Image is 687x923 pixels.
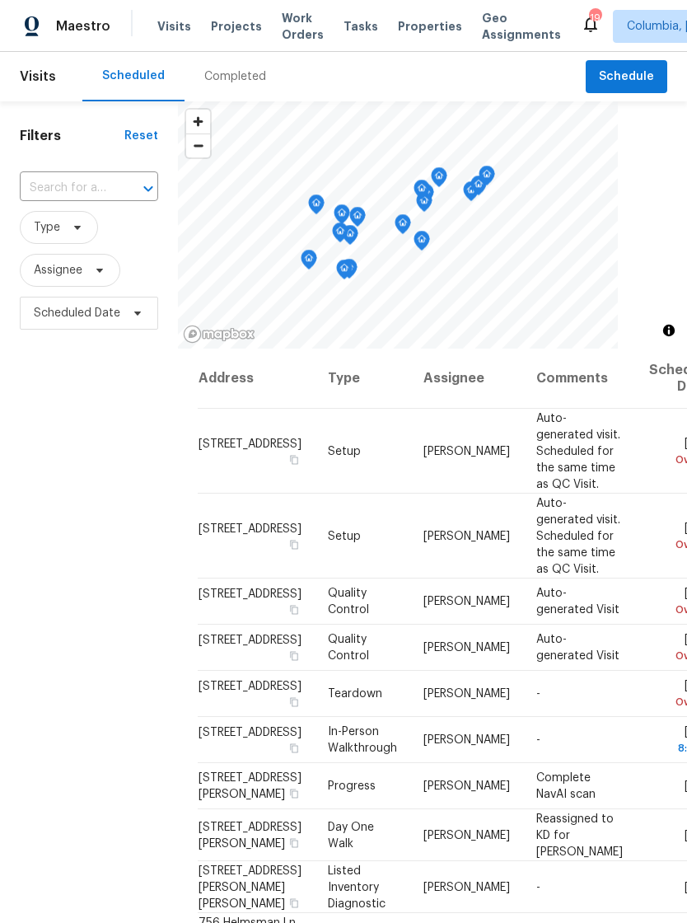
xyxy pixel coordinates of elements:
button: Open [137,177,160,200]
span: Complete NavAI scan [536,772,596,800]
span: Visits [157,18,191,35]
th: Address [198,349,315,409]
span: [PERSON_NAME] [423,881,510,893]
span: Maestro [56,18,110,35]
div: Completed [204,68,266,85]
div: Map marker [342,225,358,251]
span: Projects [211,18,262,35]
span: [PERSON_NAME] [423,445,510,457]
div: Map marker [332,223,348,248]
button: Copy Address [287,741,301,756]
span: Auto-generated visit. Scheduled for the same time as QC Visit. [536,497,620,574]
span: Toggle attribution [664,321,674,340]
a: Mapbox homepage [183,325,255,344]
span: Setup [328,445,361,457]
div: Map marker [463,181,479,207]
span: [STREET_ADDRESS] [199,438,301,449]
th: Type [315,349,410,409]
button: Copy Address [287,649,301,663]
span: Visits [20,59,56,95]
span: - [536,688,540,700]
span: - [536,734,540,746]
span: Tasks [343,21,378,32]
span: [STREET_ADDRESS][PERSON_NAME] [199,772,301,800]
button: Copy Address [287,835,301,850]
span: Day One Walk [328,821,374,849]
span: - [536,881,540,893]
div: Map marker [414,180,430,205]
th: Assignee [410,349,523,409]
span: Schedule [599,67,654,87]
button: Copy Address [287,452,301,466]
input: Search for an address... [20,176,112,201]
span: Setup [328,530,361,541]
span: [PERSON_NAME] [423,596,510,607]
span: Quality Control [328,588,369,616]
span: Listed Inventory Diagnostic [328,864,386,909]
span: Auto-generated visit. Scheduled for the same time as QC Visit. [536,412,620,490]
span: In-Person Walkthrough [328,726,397,754]
div: Map marker [395,214,411,240]
span: Properties [398,18,462,35]
span: Geo Assignments [482,10,561,43]
div: Map marker [414,231,430,256]
span: Quality Control [328,634,369,662]
div: Map marker [470,176,487,201]
span: [STREET_ADDRESS] [199,681,301,692]
span: Scheduled Date [34,305,120,321]
span: Type [34,219,60,236]
span: [STREET_ADDRESS] [199,522,301,534]
span: [PERSON_NAME] [423,688,510,700]
span: [PERSON_NAME] [423,780,510,792]
button: Copy Address [287,536,301,551]
div: Map marker [349,207,366,232]
button: Toggle attribution [659,321,679,340]
span: Teardown [328,688,382,700]
div: Map marker [341,259,358,284]
div: Scheduled [102,68,165,84]
span: [PERSON_NAME] [423,642,510,654]
button: Zoom in [186,110,210,134]
canvas: Map [178,101,618,349]
th: Comments [523,349,636,409]
div: Map marker [336,260,353,285]
span: [STREET_ADDRESS] [199,727,301,738]
span: [STREET_ADDRESS] [199,635,301,646]
span: [PERSON_NAME] [423,734,510,746]
button: Copy Address [287,695,301,710]
button: Copy Address [287,602,301,617]
h1: Filters [20,128,124,144]
button: Zoom out [186,134,210,157]
span: Progress [328,780,376,792]
span: Reassigned to KD for [PERSON_NAME] [536,813,623,857]
span: [STREET_ADDRESS][PERSON_NAME] [199,821,301,849]
span: Auto-generated Visit [536,634,619,662]
div: 19 [589,10,601,26]
span: Auto-generated Visit [536,588,619,616]
div: Map marker [301,250,317,275]
div: Map marker [334,204,350,230]
span: [STREET_ADDRESS][PERSON_NAME][PERSON_NAME] [199,864,301,909]
span: [STREET_ADDRESS] [199,588,301,600]
span: [PERSON_NAME] [423,829,510,841]
div: Map marker [308,194,325,220]
div: Reset [124,128,158,144]
button: Copy Address [287,786,301,801]
span: [PERSON_NAME] [423,530,510,541]
button: Copy Address [287,895,301,910]
span: Assignee [34,262,82,279]
div: Map marker [479,166,495,191]
button: Schedule [586,60,667,94]
div: Map marker [431,167,447,193]
span: Work Orders [282,10,324,43]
